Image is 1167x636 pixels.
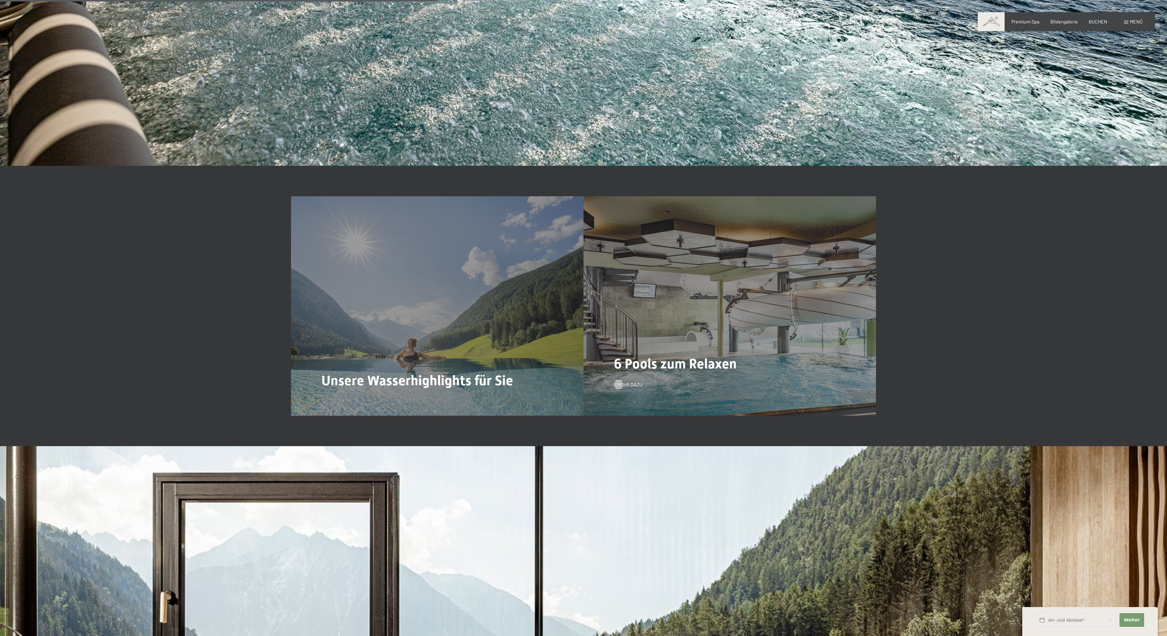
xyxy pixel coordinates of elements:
[1119,613,1144,627] button: Weiter
[1011,19,1039,24] a: Premium Spa
[614,356,737,372] span: 6 Pools zum Relaxen
[1050,19,1078,24] a: Bildergalerie
[1022,606,1049,610] span: Schnellanfrage
[1130,19,1143,24] span: Menü
[1089,19,1107,24] a: BUCHEN
[321,372,513,389] span: Unsere Wasserhighlights für Sie
[1124,617,1140,623] span: Weiter
[617,381,642,388] span: Mehr dazu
